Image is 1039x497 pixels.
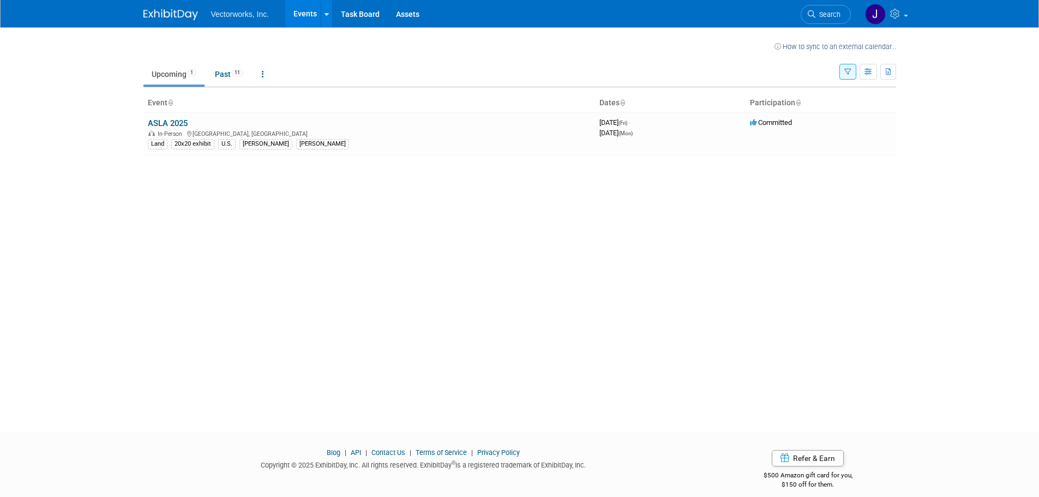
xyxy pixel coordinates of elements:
[158,130,185,137] span: In-Person
[452,460,455,466] sup: ®
[746,94,896,112] th: Participation
[167,98,173,107] a: Sort by Event Name
[351,448,361,457] a: API
[618,120,627,126] span: (Fri)
[629,118,630,127] span: -
[801,5,851,24] a: Search
[148,118,188,128] a: ASLA 2025
[207,64,251,85] a: Past11
[231,69,243,77] span: 11
[618,130,633,136] span: (Mon)
[772,450,844,466] a: Refer & Earn
[815,10,840,19] span: Search
[296,139,349,149] div: [PERSON_NAME]
[416,448,467,457] a: Terms of Service
[371,448,405,457] a: Contact Us
[239,139,292,149] div: [PERSON_NAME]
[187,69,196,77] span: 1
[774,43,896,51] a: How to sync to an external calendar...
[143,64,205,85] a: Upcoming1
[720,464,896,489] div: $500 Amazon gift card for you,
[865,4,886,25] img: Jennifer Niziolek
[795,98,801,107] a: Sort by Participation Type
[469,448,476,457] span: |
[148,139,167,149] div: Land
[599,129,633,137] span: [DATE]
[363,448,370,457] span: |
[407,448,414,457] span: |
[148,130,155,136] img: In-Person Event
[595,94,746,112] th: Dates
[750,118,792,127] span: Committed
[218,139,236,149] div: U.S.
[342,448,349,457] span: |
[148,129,591,137] div: [GEOGRAPHIC_DATA], [GEOGRAPHIC_DATA]
[477,448,520,457] a: Privacy Policy
[171,139,214,149] div: 20x20 exhibit
[143,9,198,20] img: ExhibitDay
[720,480,896,489] div: $150 off for them.
[211,10,269,19] span: Vectorworks, Inc.
[143,458,704,470] div: Copyright © 2025 ExhibitDay, Inc. All rights reserved. ExhibitDay is a registered trademark of Ex...
[620,98,625,107] a: Sort by Start Date
[143,94,595,112] th: Event
[599,118,630,127] span: [DATE]
[327,448,340,457] a: Blog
